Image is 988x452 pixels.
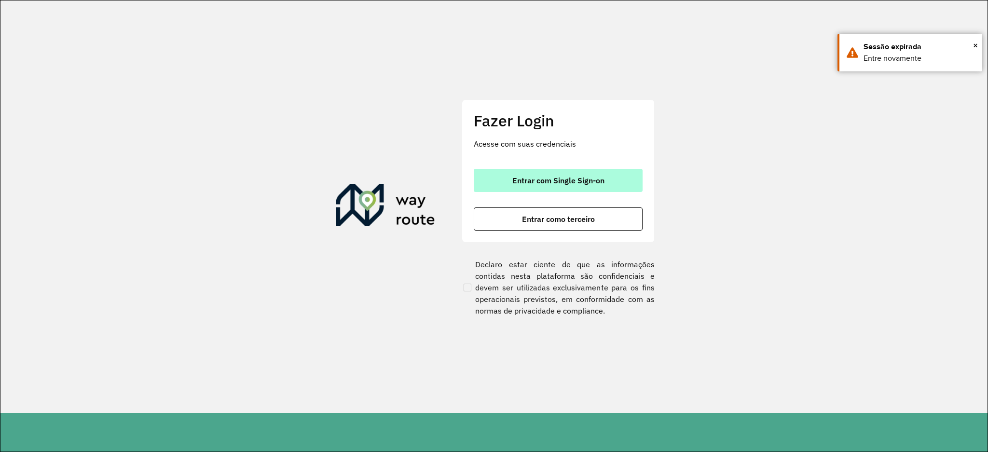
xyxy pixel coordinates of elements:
button: button [474,169,643,192]
button: button [474,207,643,231]
span: × [973,38,978,53]
p: Acesse com suas credenciais [474,138,643,150]
span: Entrar como terceiro [522,215,595,223]
h2: Fazer Login [474,111,643,130]
div: Entre novamente [864,53,975,64]
span: Entrar com Single Sign-on [512,177,604,184]
button: Close [973,38,978,53]
img: Roteirizador AmbevTech [336,184,435,230]
div: Sessão expirada [864,41,975,53]
label: Declaro estar ciente de que as informações contidas nesta plataforma são confidenciais e devem se... [462,259,655,316]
